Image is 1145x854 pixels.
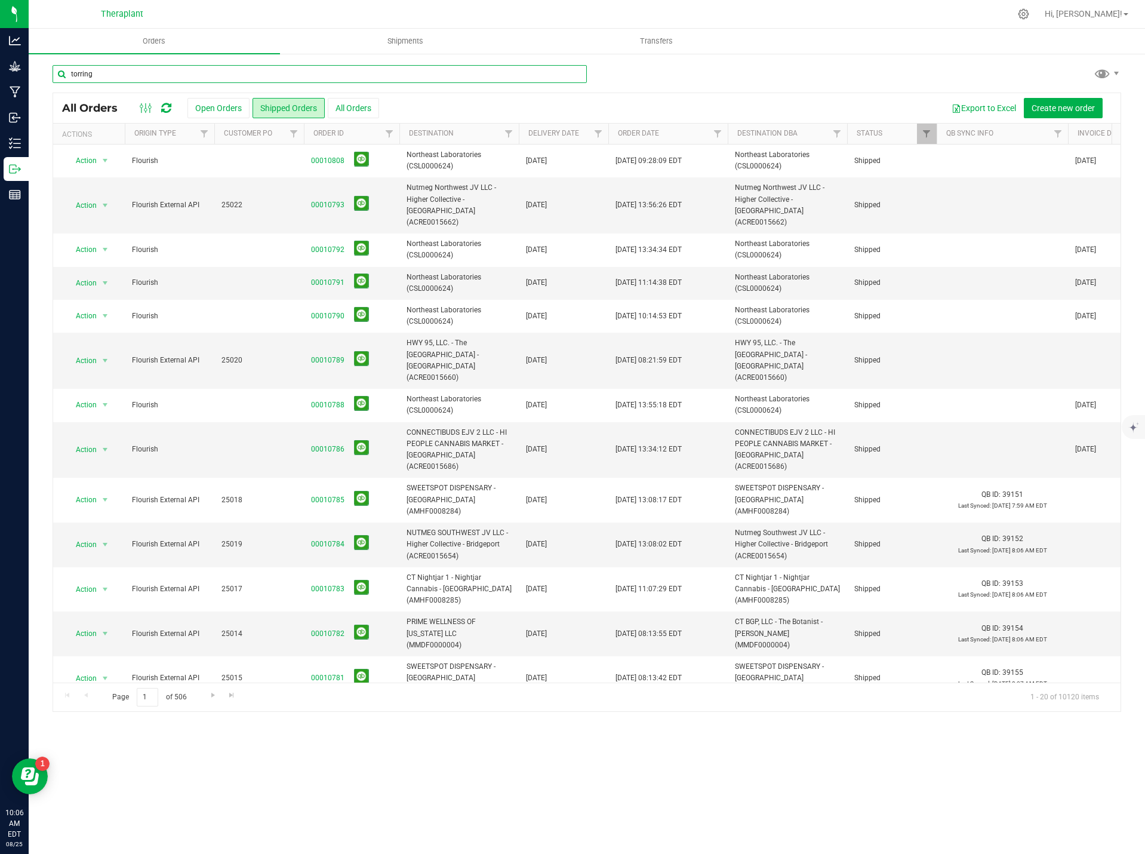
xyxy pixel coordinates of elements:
span: Action [65,197,97,214]
span: [DATE] 8:06 AM EDT [992,636,1047,643]
span: Flourish [132,155,207,167]
span: Northeast Laboratories (CSL0000624) [407,394,512,416]
span: Page of 506 [102,688,196,706]
span: Flourish External API [132,672,207,684]
span: Northeast Laboratories (CSL0000624) [735,238,840,261]
button: Open Orders [187,98,250,118]
span: CONNECTIBUDS EJV 2 LLC - HI PEOPLE CANNABIS MARKET - [GEOGRAPHIC_DATA] (ACRE0015686) [735,427,840,473]
a: Filter [380,124,399,144]
span: Northeast Laboratories (CSL0000624) [735,149,840,172]
span: select [98,197,113,214]
span: Last Synced: [958,636,991,643]
span: Last Synced: [958,502,991,509]
span: select [98,670,113,687]
span: [DATE] [526,539,547,550]
span: [DATE] 8:06 AM EDT [992,591,1047,598]
span: 25018 [221,494,297,506]
span: 39151 [1002,490,1023,499]
a: Destination [409,129,454,137]
span: Flourish [132,400,207,411]
inline-svg: Inventory [9,137,21,149]
a: Filter [499,124,519,144]
a: 00010790 [311,311,344,322]
span: Nutmeg Southwest JV LLC - Higher Collective - Bridgeport (ACRE0015654) [735,527,840,562]
span: QB ID: [981,624,1001,632]
span: Orders [127,36,181,47]
span: [DATE] [526,400,547,411]
a: Invoice Date [1078,129,1124,137]
span: [DATE] [1075,311,1096,322]
span: [DATE] 13:34:12 EDT [615,444,682,455]
span: [DATE] [1075,277,1096,288]
span: Action [65,536,97,553]
a: Filter [1048,124,1068,144]
span: Action [65,581,97,598]
span: HWY 95, LLC. - The [GEOGRAPHIC_DATA] - [GEOGRAPHIC_DATA] (ACRE0015660) [735,337,840,383]
span: Flourish [132,244,207,256]
span: Shipped [854,583,929,595]
span: Theraplant [101,9,143,19]
span: [DATE] [1075,155,1096,167]
span: [DATE] [526,672,547,684]
span: Shipped [854,672,929,684]
span: SWEETSPOT DISPENSARY - [GEOGRAPHIC_DATA] (AMHF0008284) [407,661,512,696]
span: Action [65,441,97,458]
span: Flourish External API [132,199,207,211]
a: Go to the last page [223,688,241,704]
a: 00010785 [311,494,344,506]
inline-svg: Reports [9,189,21,201]
input: Search Order ID, Destination, Customer PO... [53,65,587,83]
a: 00010781 [311,672,344,684]
span: Northeast Laboratories (CSL0000624) [735,272,840,294]
iframe: Resource center unread badge [35,757,50,771]
span: 25017 [221,583,297,595]
span: 25022 [221,199,297,211]
span: CONNECTIBUDS EJV 2 LLC - HI PEOPLE CANNABIS MARKET - [GEOGRAPHIC_DATA] (ACRE0015686) [407,427,512,473]
span: Shipped [854,155,929,167]
span: CT Nightjar 1 - Nightjar Cannabis - [GEOGRAPHIC_DATA] (AMHF0008285) [407,572,512,607]
span: Flourish External API [132,583,207,595]
span: Flourish External API [132,355,207,366]
span: QB ID: [981,668,1001,677]
a: Filter [589,124,608,144]
span: 25014 [221,628,297,640]
span: Action [65,352,97,369]
span: 39152 [1002,534,1023,543]
span: Flourish [132,311,207,322]
span: Last Synced: [958,680,991,687]
a: Order Date [618,129,659,137]
a: Customer PO [224,129,272,137]
span: [DATE] 09:28:09 EDT [615,155,682,167]
span: CT Nightjar 1 - Nightjar Cannabis - [GEOGRAPHIC_DATA] (AMHF0008285) [735,572,840,607]
span: Northeast Laboratories (CSL0000624) [407,272,512,294]
a: Filter [917,124,937,144]
a: 00010793 [311,199,344,211]
span: Hi, [PERSON_NAME]! [1045,9,1122,19]
span: Northeast Laboratories (CSL0000624) [407,305,512,327]
span: Shipped [854,277,929,288]
a: 00010789 [311,355,344,366]
span: SWEETSPOT DISPENSARY - [GEOGRAPHIC_DATA] (AMHF0008284) [735,661,840,696]
span: [DATE] 08:21:59 EDT [615,355,682,366]
span: [DATE] [526,199,547,211]
span: select [98,352,113,369]
p: 08/25 [5,840,23,849]
span: select [98,441,113,458]
span: [DATE] 13:08:02 EDT [615,539,682,550]
span: select [98,152,113,169]
span: select [98,275,113,291]
span: Shipped [854,494,929,506]
span: [DATE] 13:55:18 EDT [615,400,682,411]
a: Order ID [313,129,344,137]
a: Filter [284,124,304,144]
a: Filter [708,124,728,144]
span: Action [65,275,97,291]
a: Destination DBA [737,129,798,137]
a: Transfers [531,29,783,54]
span: 39154 [1002,624,1023,632]
span: select [98,536,113,553]
a: Filter [195,124,214,144]
inline-svg: Outbound [9,163,21,175]
span: [DATE] 13:56:26 EDT [615,199,682,211]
